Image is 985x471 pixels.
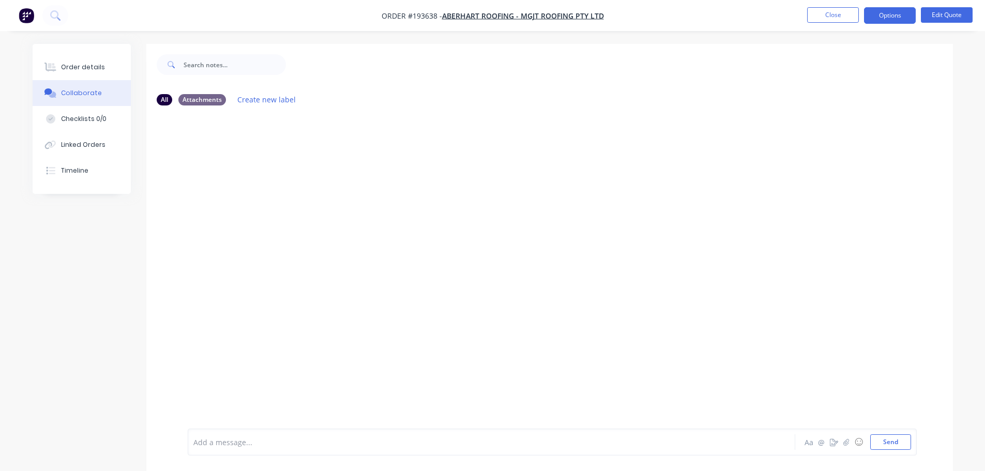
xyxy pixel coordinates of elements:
[61,114,107,124] div: Checklists 0/0
[803,436,815,448] button: Aa
[157,94,172,105] div: All
[442,11,604,21] a: Aberhart Roofing - MGJT Roofing Pty Ltd
[33,158,131,184] button: Timeline
[870,434,911,450] button: Send
[807,7,859,23] button: Close
[853,436,865,448] button: ☺
[33,132,131,158] button: Linked Orders
[61,166,88,175] div: Timeline
[33,80,131,106] button: Collaborate
[921,7,973,23] button: Edit Quote
[232,93,301,107] button: Create new label
[184,54,286,75] input: Search notes...
[61,63,105,72] div: Order details
[61,140,105,149] div: Linked Orders
[815,436,828,448] button: @
[33,54,131,80] button: Order details
[61,88,102,98] div: Collaborate
[33,106,131,132] button: Checklists 0/0
[382,11,442,21] span: Order #193638 -
[864,7,916,24] button: Options
[19,8,34,23] img: Factory
[178,94,226,105] div: Attachments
